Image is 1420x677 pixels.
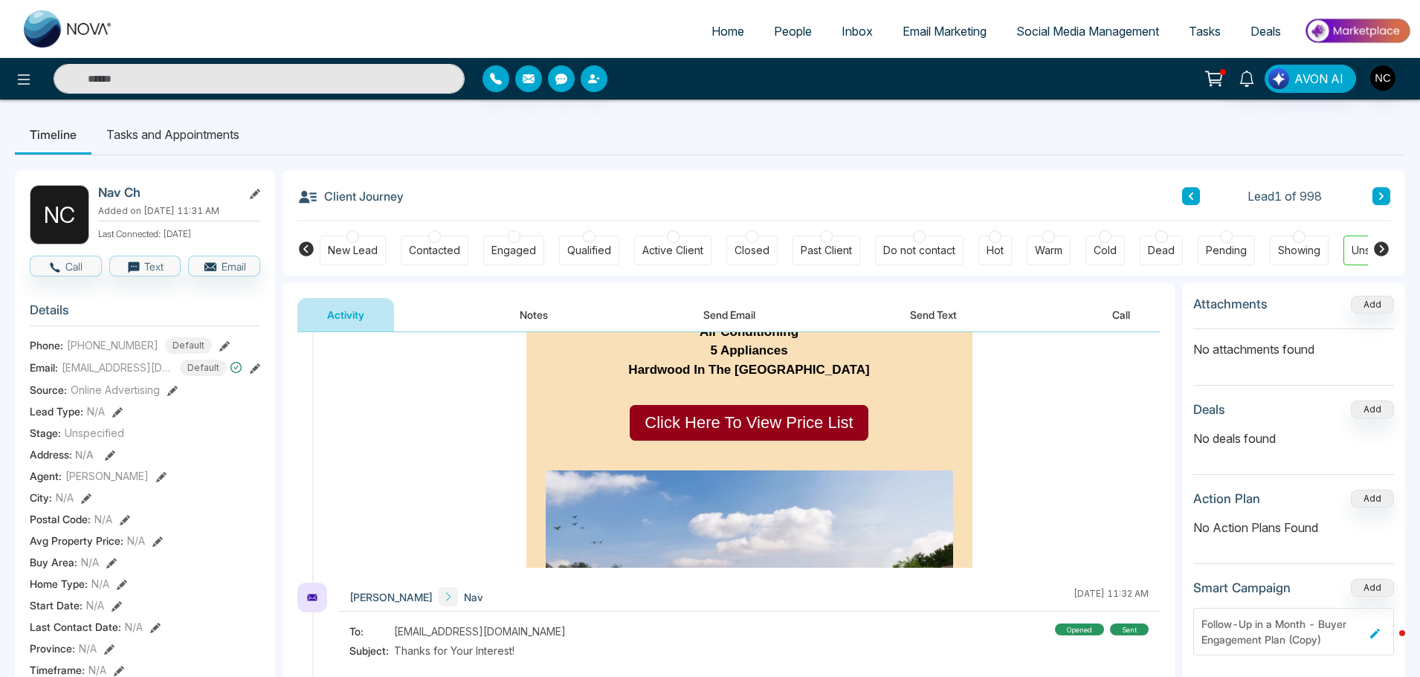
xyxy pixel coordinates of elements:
button: Call [1082,298,1160,331]
div: Warm [1035,243,1062,258]
span: Avg Property Price : [30,533,123,548]
span: Subject: [349,643,394,658]
p: Added on [DATE] 11:31 AM [98,204,260,218]
div: Past Client [801,243,852,258]
span: Nav [464,589,483,605]
p: Last Connected: [DATE] [98,224,260,241]
span: N/A [94,511,112,527]
span: N/A [79,641,97,656]
a: Social Media Management [1001,17,1174,45]
div: Contacted [409,243,460,258]
span: To: [349,623,394,639]
img: Nova CRM Logo [24,10,113,48]
span: N/A [125,619,143,635]
span: Last Contact Date : [30,619,121,635]
span: N/A [75,448,94,461]
span: [PERSON_NAME] [349,589,433,605]
a: People [759,17,827,45]
span: [EMAIL_ADDRESS][DOMAIN_NAME] [62,360,173,375]
button: Send Email [674,298,785,331]
a: Email Marketing [888,17,1001,45]
span: Start Date : [30,597,83,613]
span: [PERSON_NAME] [65,468,149,484]
h3: Client Journey [297,185,404,207]
div: Unspecified [1352,243,1411,258]
span: Unspecified [65,425,124,441]
a: Inbox [827,17,888,45]
div: Hot [987,243,1004,258]
span: Social Media Management [1016,24,1159,39]
span: Postal Code : [30,511,91,527]
span: [EMAIL_ADDRESS][DOMAIN_NAME] [394,623,566,639]
a: Deals [1236,17,1296,45]
div: Showing [1278,243,1320,258]
span: Province : [30,641,75,656]
h2: Nav Ch [98,185,236,200]
a: Home [697,17,759,45]
div: Opened [1055,623,1104,635]
span: Lead Type: [30,404,83,419]
span: Default [180,360,227,376]
div: Closed [735,243,769,258]
span: Thanks for Your Interest! [394,643,514,658]
h3: Details [30,302,260,325]
button: Add [1351,490,1394,508]
div: Pending [1206,243,1247,258]
span: Email: [30,360,58,375]
span: Source: [30,382,67,398]
span: Phone: [30,337,63,353]
div: Dead [1148,243,1175,258]
p: No attachments found [1193,329,1394,358]
div: Qualified [567,243,611,258]
span: [PHONE_NUMBER] [67,337,158,353]
span: Buy Area : [30,554,77,570]
span: N/A [91,576,109,592]
span: Home Type : [30,576,88,592]
span: Inbox [842,24,873,39]
img: Market-place.gif [1303,14,1411,48]
button: Call [30,256,102,276]
span: Lead 1 of 998 [1248,187,1322,205]
h3: Action Plan [1193,491,1260,506]
span: Online Advertising [71,382,160,398]
div: N C [30,185,89,244]
span: Address: [30,447,94,462]
span: Default [165,337,212,354]
button: Email [188,256,260,276]
button: Notes [490,298,578,331]
h3: Attachments [1193,297,1268,311]
span: N/A [81,554,99,570]
button: Add [1351,401,1394,418]
h3: Smart Campaign [1193,580,1291,595]
button: AVON AI [1265,65,1356,93]
p: No deals found [1193,430,1394,447]
span: City : [30,490,52,505]
button: Text [109,256,181,276]
span: Deals [1250,24,1281,39]
span: Add [1351,297,1394,310]
div: [DATE] 11:32 AM [1074,587,1149,606]
button: Add [1351,579,1394,597]
div: New Lead [328,243,378,258]
img: User Avatar [1370,65,1395,91]
button: Send Text [880,298,987,331]
div: sent [1110,623,1149,635]
button: Activity [297,298,394,331]
span: Home [711,24,744,39]
span: Agent: [30,468,62,484]
span: Tasks [1189,24,1221,39]
h3: Deals [1193,402,1225,417]
div: Do not contact [883,243,955,258]
span: People [774,24,812,39]
span: N/A [86,597,104,613]
div: Cold [1094,243,1117,258]
span: N/A [56,490,74,505]
a: Tasks [1174,17,1236,45]
li: Timeline [15,114,91,155]
span: N/A [87,404,105,419]
span: N/A [127,533,145,548]
span: Email Marketing [903,24,987,39]
iframe: Intercom live chat [1369,626,1405,662]
img: Lead Flow [1268,68,1289,89]
div: Engaged [491,243,536,258]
